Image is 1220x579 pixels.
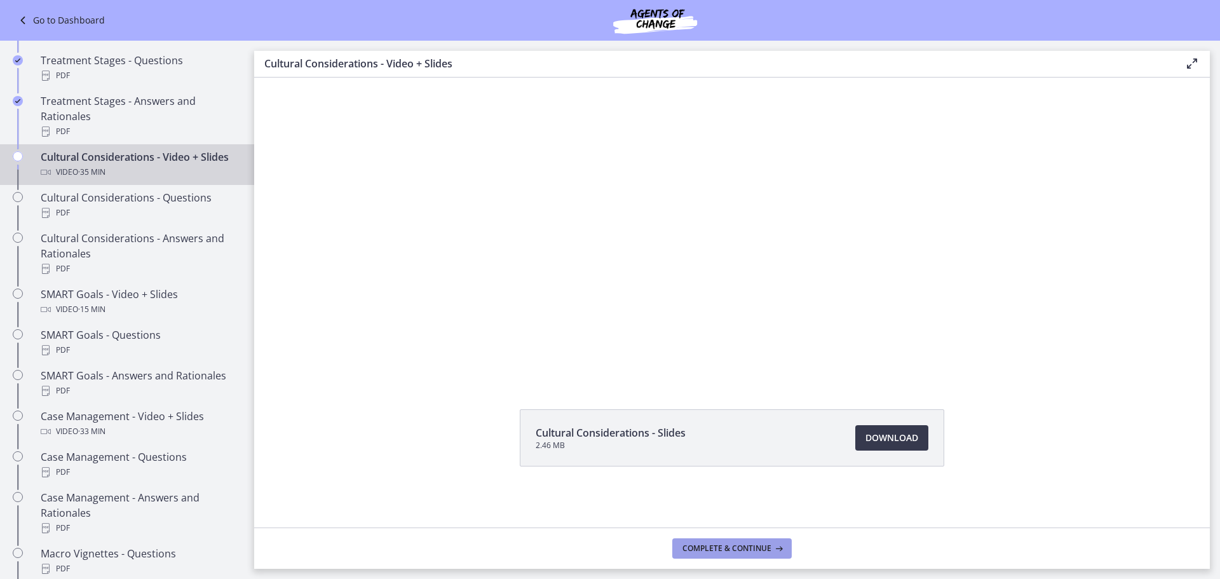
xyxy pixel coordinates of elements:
div: SMART Goals - Video + Slides [41,287,239,317]
div: PDF [41,205,239,221]
span: Download [865,430,918,446]
div: Video [41,424,239,439]
img: Agents of Change Social Work Test Prep [579,5,731,36]
div: PDF [41,124,239,139]
div: Cultural Considerations - Answers and Rationales [41,231,239,276]
div: Treatment Stages - Questions [41,53,239,83]
div: Cultural Considerations - Questions [41,190,239,221]
div: PDF [41,261,239,276]
i: Completed [13,96,23,106]
div: Case Management - Video + Slides [41,409,239,439]
a: Go to Dashboard [15,13,105,28]
i: Completed [13,55,23,65]
span: 2.46 MB [536,440,686,451]
a: Download [855,425,928,451]
div: Treatment Stages - Answers and Rationales [41,93,239,139]
span: · 35 min [78,165,105,180]
span: · 33 min [78,424,105,439]
span: Complete & continue [682,543,771,554]
div: Macro Vignettes - Questions [41,546,239,576]
div: SMART Goals - Answers and Rationales [41,368,239,398]
h3: Cultural Considerations - Video + Slides [264,56,1164,71]
div: PDF [41,465,239,480]
span: Cultural Considerations - Slides [536,425,686,440]
span: · 15 min [78,302,105,317]
div: Cultural Considerations - Video + Slides [41,149,239,180]
div: PDF [41,561,239,576]
div: SMART Goals - Questions [41,327,239,358]
button: Complete & continue [672,538,792,559]
div: PDF [41,343,239,358]
iframe: Video Lesson [254,23,1210,380]
div: Case Management - Answers and Rationales [41,490,239,536]
div: PDF [41,521,239,536]
div: Video [41,165,239,180]
div: Case Management - Questions [41,449,239,480]
div: Video [41,302,239,317]
div: PDF [41,383,239,398]
div: PDF [41,68,239,83]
